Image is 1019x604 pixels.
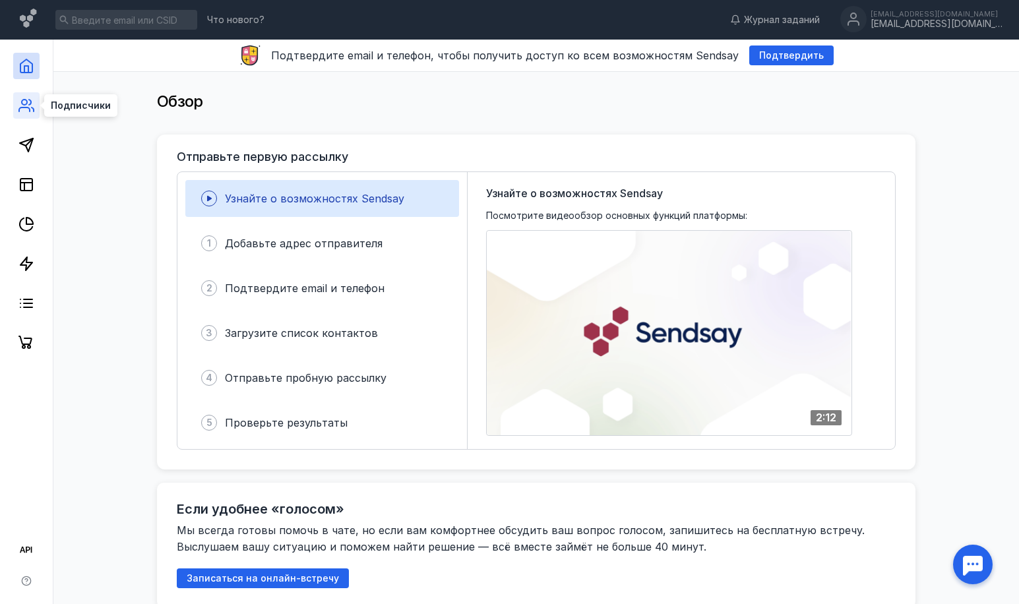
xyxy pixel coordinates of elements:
[177,501,344,517] h2: Если удобнее «голосом»
[225,416,348,429] span: Проверьте результаты
[177,150,348,164] h3: Отправьте первую рассылку
[187,573,339,584] span: Записаться на онлайн-встречу
[207,15,264,24] span: Что нового?
[486,185,663,201] span: Узнайте о возможностях Sendsay
[724,13,826,26] a: Журнал заданий
[871,10,1003,18] div: [EMAIL_ADDRESS][DOMAIN_NAME]
[759,50,824,61] span: Подтвердить
[811,410,842,425] div: 2:12
[225,237,383,250] span: Добавьте адрес отправителя
[206,282,212,295] span: 2
[177,524,868,553] span: Мы всегда готовы помочь в чате, но если вам комфортнее обсудить ваш вопрос голосом, запишитесь на...
[744,13,820,26] span: Журнал заданий
[201,15,271,24] a: Что нового?
[225,192,404,205] span: Узнайте о возможностях Sendsay
[749,45,834,65] button: Подтвердить
[225,326,378,340] span: Загрузите список контактов
[206,326,212,340] span: 3
[206,416,212,429] span: 5
[225,371,386,384] span: Отправьте пробную рассылку
[177,572,349,584] a: Записаться на онлайн-встречу
[55,10,197,30] input: Введите email или CSID
[51,101,111,110] span: Подписчики
[871,18,1003,30] div: [EMAIL_ADDRESS][DOMAIN_NAME]
[177,568,349,588] button: Записаться на онлайн-встречу
[207,237,211,250] span: 1
[271,49,739,62] span: Подтвердите email и телефон, чтобы получить доступ ко всем возможностям Sendsay
[206,371,212,384] span: 4
[157,92,203,111] span: Обзор
[225,282,385,295] span: Подтвердите email и телефон
[486,209,747,222] span: Посмотрите видеообзор основных функций платформы:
